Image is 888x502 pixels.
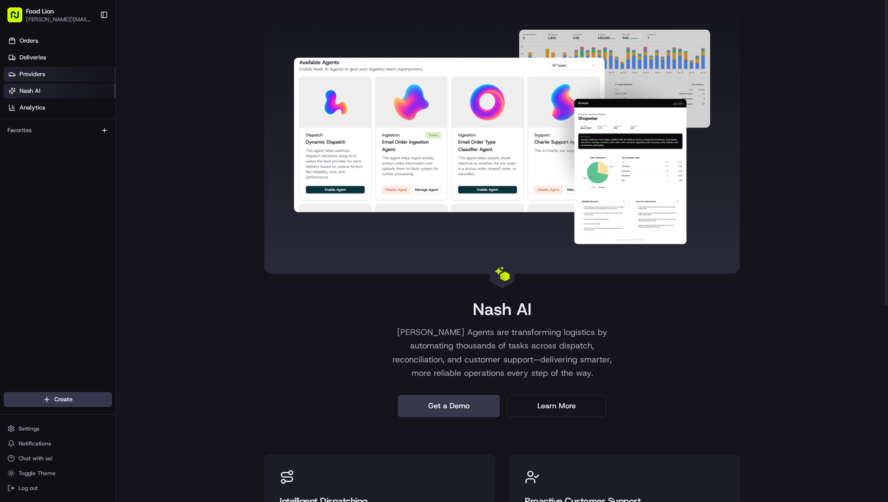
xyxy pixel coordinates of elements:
p: Welcome 👋 [9,37,169,52]
a: Learn More [507,395,606,417]
button: Log out [4,482,112,495]
span: Log out [19,484,38,492]
a: Orders [4,33,116,48]
span: Notifications [19,440,51,447]
a: Get a Demo [398,395,500,417]
span: Knowledge Base [19,135,71,144]
a: 📗Knowledge Base [6,131,75,148]
button: Start new chat [158,91,169,103]
span: Settings [19,425,39,432]
button: Toggle Theme [4,467,112,480]
img: Nash AI Dashboard [294,30,710,244]
button: Create [4,392,112,407]
a: Nash AI [4,84,116,98]
button: Notifications [4,437,112,450]
input: Clear [24,60,153,70]
button: Settings [4,422,112,435]
div: Start new chat [32,89,152,98]
a: Powered byPylon [65,157,112,164]
span: API Documentation [88,135,149,144]
a: Deliveries [4,50,116,65]
img: Nash AI Logo [495,266,509,281]
button: Food Lion [26,6,54,16]
button: Food Lion[PERSON_NAME][EMAIL_ADDRESS][PERSON_NAME][DOMAIN_NAME] [4,4,96,26]
div: We're available if you need us! [32,98,118,105]
div: 📗 [9,135,17,143]
div: Favorites [4,123,112,138]
a: 💻API Documentation [75,131,153,148]
img: 1736555255976-a54dd68f-1ca7-489b-9aae-adbdc363a1c4 [9,89,26,105]
span: Nash AI [20,87,40,95]
span: Analytics [20,103,45,112]
img: Nash [9,9,28,28]
p: [PERSON_NAME] Agents are transforming logistics by automating thousands of tasks across dispatch,... [383,326,621,380]
span: Pylon [92,157,112,164]
span: Orders [20,37,38,45]
h1: Nash AI [473,300,531,318]
span: Toggle Theme [19,470,56,477]
a: Providers [4,67,116,82]
span: Create [54,395,72,404]
span: Chat with us! [19,455,52,462]
span: Deliveries [20,53,46,62]
div: 💻 [78,135,86,143]
button: Chat with us! [4,452,112,465]
span: Providers [20,70,45,78]
a: Analytics [4,100,116,115]
button: [PERSON_NAME][EMAIL_ADDRESS][PERSON_NAME][DOMAIN_NAME] [26,16,92,23]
